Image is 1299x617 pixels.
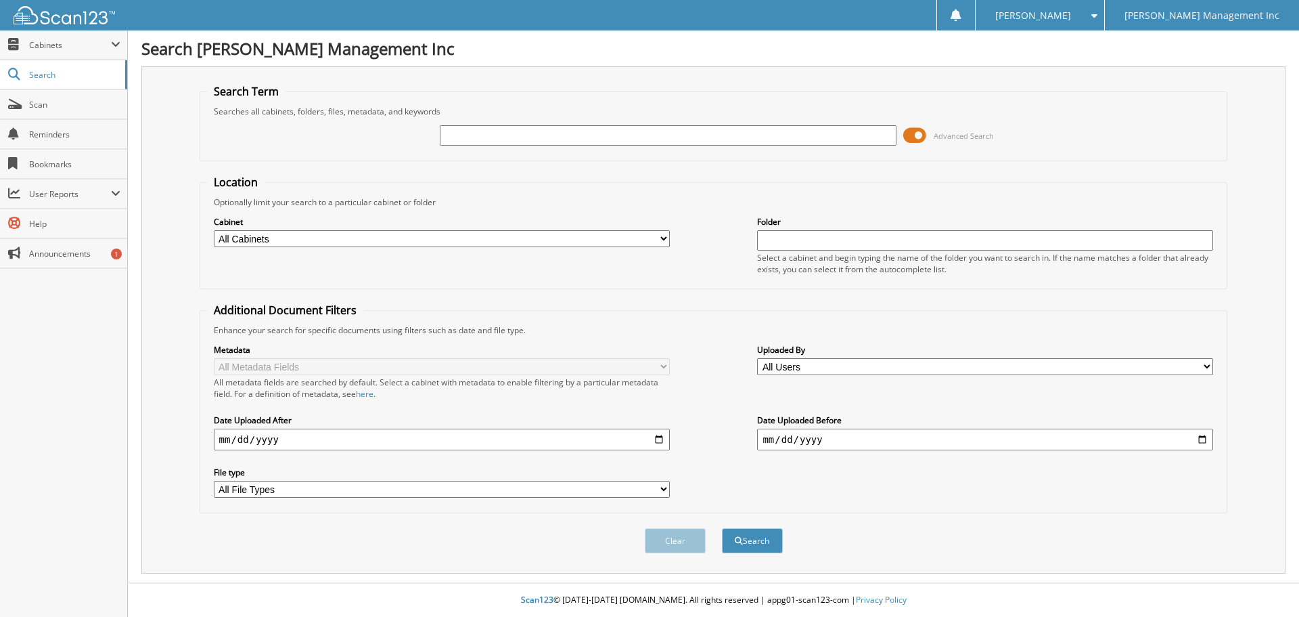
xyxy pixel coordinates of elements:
img: scan123-logo-white.svg [14,6,115,24]
label: Cabinet [214,216,670,228]
span: Help [29,218,120,230]
div: Enhance your search for specific documents using filters such as date and file type. [207,324,1221,336]
span: Scan [29,99,120,110]
button: Search [722,528,783,553]
span: User Reports [29,188,111,200]
span: Search [29,69,118,81]
input: end [757,429,1213,450]
div: All metadata fields are searched by default. Select a cabinet with metadata to enable filtering b... [214,377,670,400]
input: start [214,429,670,450]
div: Select a cabinet and begin typing the name of the folder you want to search in. If the name match... [757,252,1213,275]
span: Reminders [29,129,120,140]
div: © [DATE]-[DATE] [DOMAIN_NAME]. All rights reserved | appg01-scan123-com | [128,584,1299,617]
legend: Additional Document Filters [207,303,363,318]
div: Optionally limit your search to a particular cabinet or folder [207,196,1221,208]
span: Scan123 [521,594,553,605]
a: here [356,388,373,400]
legend: Location [207,175,265,190]
a: Privacy Policy [856,594,907,605]
div: 1 [111,249,122,259]
span: Bookmarks [29,158,120,170]
span: [PERSON_NAME] [995,12,1071,20]
div: Searches all cabinets, folders, files, metadata, and keywords [207,106,1221,117]
label: Metadata [214,344,670,356]
label: Date Uploaded After [214,414,670,426]
span: Announcements [29,248,120,259]
label: Folder [757,216,1213,228]
button: Clear [645,528,706,553]
span: Advanced Search [934,131,994,141]
h1: Search [PERSON_NAME] Management Inc [141,37,1285,60]
legend: Search Term [207,84,286,99]
label: Uploaded By [757,344,1213,356]
span: Cabinets [29,39,111,51]
label: Date Uploaded Before [757,414,1213,426]
label: File type [214,467,670,478]
span: [PERSON_NAME] Management Inc [1124,12,1279,20]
